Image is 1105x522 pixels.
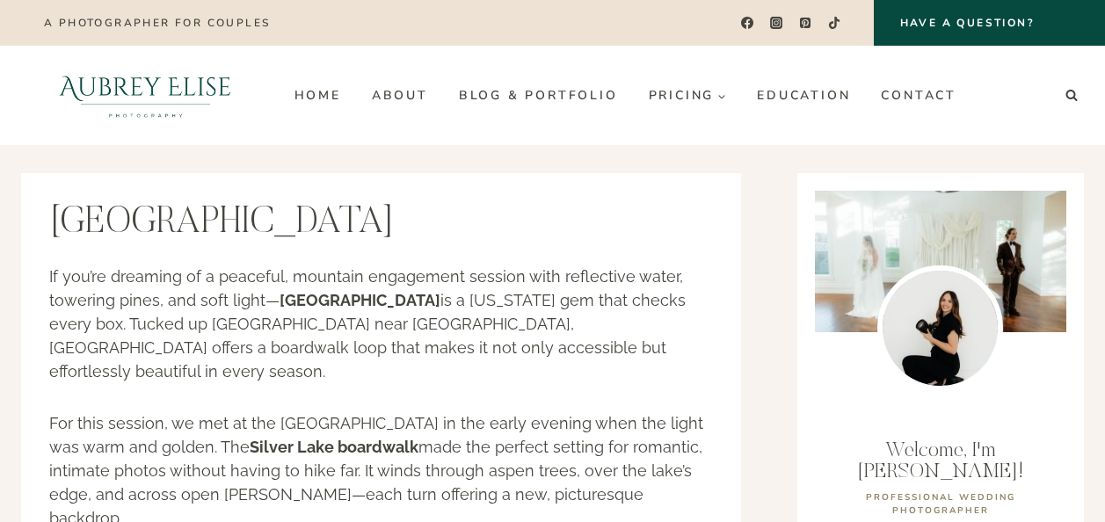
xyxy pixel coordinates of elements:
[250,438,418,456] strong: Silver Lake boardwalk
[49,201,713,245] h1: [GEOGRAPHIC_DATA]
[734,11,760,36] a: Facebook
[742,82,866,110] a: Education
[649,89,727,102] span: Pricing
[279,82,356,110] a: Home
[866,82,972,110] a: Contact
[280,291,440,309] strong: [GEOGRAPHIC_DATA]
[21,46,270,145] img: Aubrey Elise Photography
[877,265,1003,391] img: Utah wedding photographer Aubrey Williams
[822,11,847,36] a: TikTok
[633,82,742,110] a: Pricing
[44,17,270,29] p: A photographer for couples
[793,11,818,36] a: Pinterest
[443,82,633,110] a: Blog & Portfolio
[827,440,1054,482] p: Welcome, I'm [PERSON_NAME]!
[279,82,971,110] nav: Primary
[49,265,713,383] p: If you’re dreaming of a peaceful, mountain engagement session with reflective water, towering pin...
[827,491,1054,518] p: professional WEDDING PHOTOGRAPHER
[356,82,443,110] a: About
[764,11,789,36] a: Instagram
[1059,83,1084,108] button: View Search Form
